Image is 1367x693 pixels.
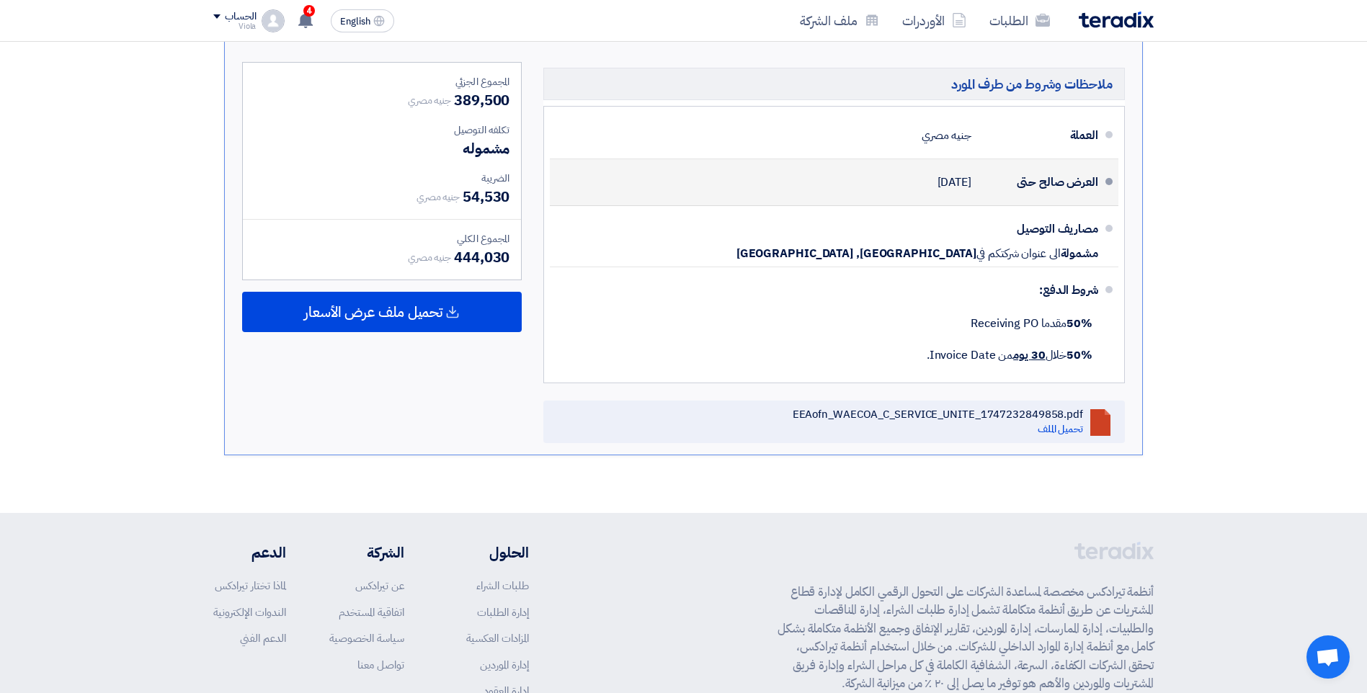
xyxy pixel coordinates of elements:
[254,122,509,138] div: تكلفه التوصيل
[971,315,1092,332] span: مقدما Receiving PO
[357,657,404,673] a: تواصل معنا
[329,630,404,646] a: سياسة الخصوصية
[1067,315,1092,332] strong: 50%
[543,401,1125,443] a: EEAofn_WAECOA_C_SERVICE_UNITE_1747232849858.pdf تحميل الملف
[408,250,451,265] span: جنيه مصري
[927,346,1092,364] span: خلال من Invoice Date.
[339,604,404,620] a: اتفاقية المستخدم
[1013,346,1045,364] u: 30 يوم
[213,604,286,620] a: الندوات الإلكترونية
[254,74,509,89] div: المجموع الجزئي
[1079,12,1154,28] img: Teradix logo
[303,5,315,17] span: 4
[983,118,1098,153] div: العملة
[466,630,529,646] a: المزادات العكسية
[788,4,891,37] a: ملف الشركة
[331,9,394,32] button: English
[454,246,509,268] span: 444,030
[543,68,1125,100] h5: ملاحظات وشروط من طرف المورد
[254,231,509,246] div: المجموع الكلي
[978,4,1061,37] a: الطلبات
[213,542,286,563] li: الدعم
[922,122,971,149] div: جنيه مصري
[408,93,451,108] span: جنيه مصري
[793,408,1083,421] div: EEAofn_WAECOA_C_SERVICE_UNITE_1747232849858.pdf
[736,246,976,261] span: [GEOGRAPHIC_DATA], [GEOGRAPHIC_DATA]
[976,246,1060,261] span: الى عنوان شركتكم في
[476,578,529,594] a: طلبات الشراء
[240,630,286,646] a: الدعم الفني
[778,583,1154,693] p: أنظمة تيرادكس مخصصة لمساعدة الشركات على التحول الرقمي الكامل لإدارة قطاع المشتريات عن طريق أنظمة ...
[1067,346,1092,364] strong: 50%
[463,186,509,207] span: 54,530
[254,171,509,186] div: الضريبة
[355,578,404,594] a: عن تيرادكس
[983,212,1098,246] div: مصاريف التوصيل
[447,542,529,563] li: الحلول
[1061,246,1098,261] span: مشمولة
[480,657,529,673] a: إدارة الموردين
[573,273,1098,308] div: شروط الدفع:
[477,604,529,620] a: إدارة الطلبات
[225,11,256,23] div: الحساب
[417,189,460,205] span: جنيه مصري
[1038,421,1083,437] a: تحميل الملف
[213,22,256,30] div: Viola
[1306,635,1350,679] div: Open chat
[329,542,404,563] li: الشركة
[340,17,370,27] span: English
[215,578,286,594] a: لماذا تختار تيرادكس
[262,9,285,32] img: profile_test.png
[891,4,978,37] a: الأوردرات
[938,175,971,189] span: [DATE]
[454,89,509,111] span: 389,500
[304,305,442,318] span: تحميل ملف عرض الأسعار
[983,165,1098,200] div: العرض صالح حتى
[463,138,509,159] span: مشموله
